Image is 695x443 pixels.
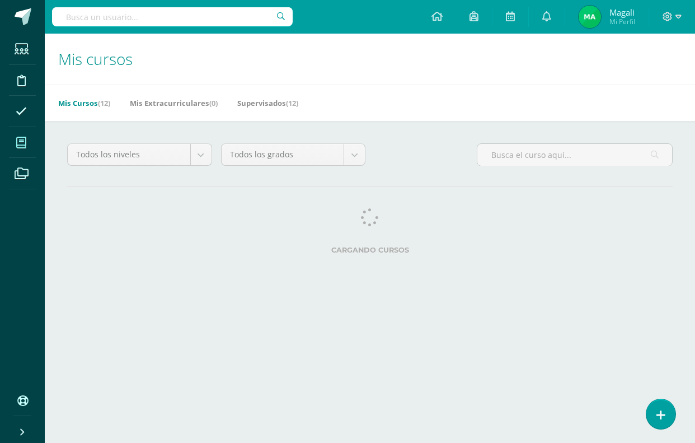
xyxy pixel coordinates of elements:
span: (0) [209,98,218,108]
a: Supervisados(12) [237,94,298,112]
span: Todos los grados [230,144,336,165]
label: Cargando cursos [67,246,673,254]
span: Mi Perfil [609,17,635,26]
span: Todos los niveles [76,144,182,165]
span: Mis cursos [58,48,133,69]
span: (12) [286,98,298,108]
span: Magali [609,7,635,18]
a: Mis Cursos(12) [58,94,110,112]
a: Todos los niveles [68,144,212,165]
img: 05f3b83f3a33b31b9838db5ae9964073.png [579,6,601,28]
input: Busca el curso aquí... [477,144,672,166]
a: Mis Extracurriculares(0) [130,94,218,112]
input: Busca un usuario... [52,7,293,26]
span: (12) [98,98,110,108]
a: Todos los grados [222,144,365,165]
